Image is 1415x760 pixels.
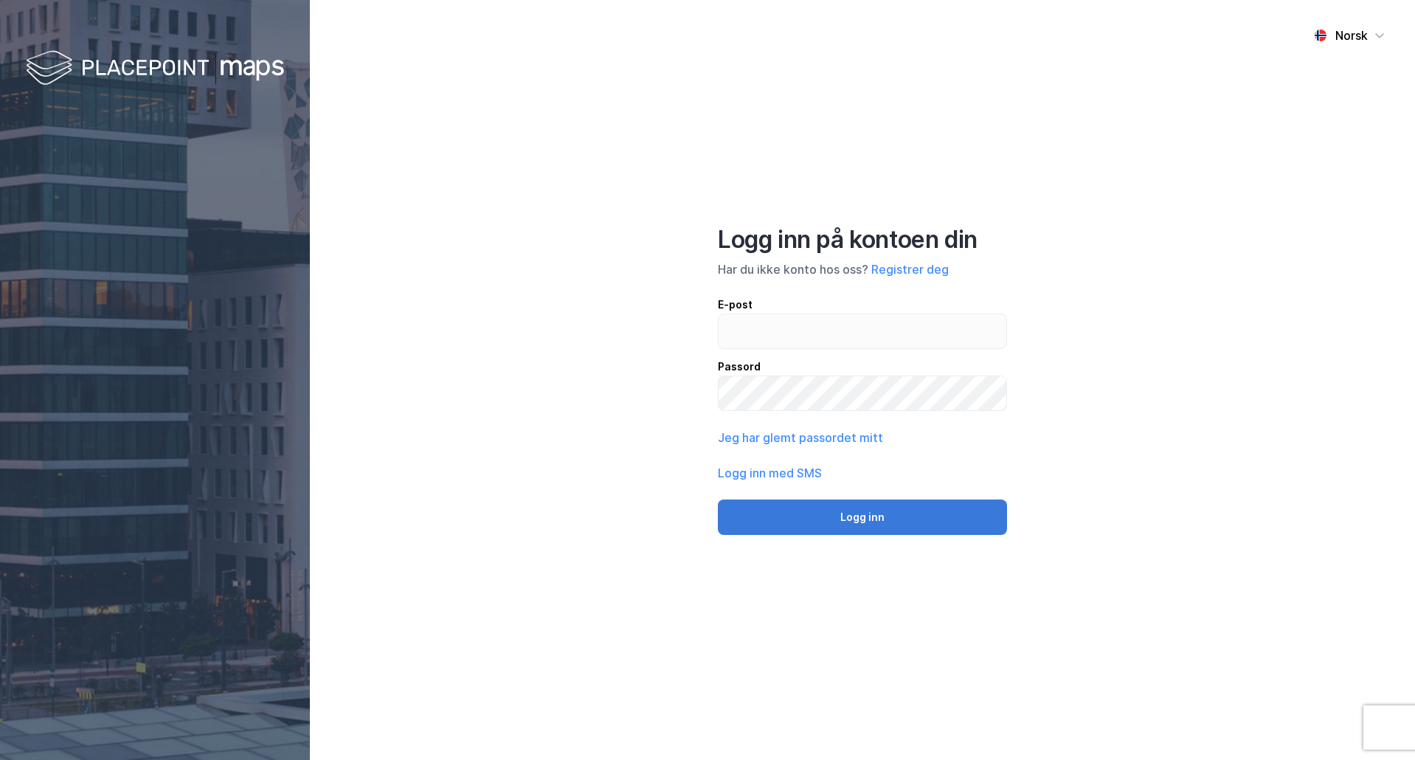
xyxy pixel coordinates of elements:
[718,358,1007,376] div: Passord
[718,260,1007,278] div: Har du ikke konto hos oss?
[718,429,883,446] button: Jeg har glemt passordet mitt
[718,500,1007,535] button: Logg inn
[1341,689,1415,760] iframe: Chat Widget
[26,47,284,91] img: logo-white.f07954bde2210d2a523dddb988cd2aa7.svg
[1341,689,1415,760] div: Kontrollprogram for chat
[718,464,822,482] button: Logg inn med SMS
[1335,27,1368,44] div: Norsk
[871,260,949,278] button: Registrer deg
[718,225,1007,255] div: Logg inn på kontoen din
[718,296,1007,314] div: E-post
